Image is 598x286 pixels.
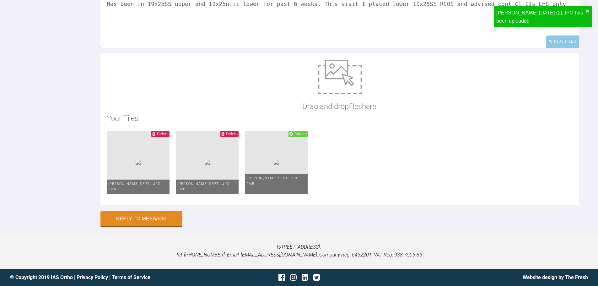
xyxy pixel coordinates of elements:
div: [PERSON_NAME] [DATE] (2).JPG has been uploaded [496,9,585,25]
div: © Copyright 2019 IAS Ortho | | [10,273,203,282]
span: Cancel [294,132,307,136]
span: [PERSON_NAME] Sept….JPG - 3MB [177,182,231,192]
div: Hide Files [546,35,579,48]
span: Delete [157,132,169,136]
h2: Your Files [107,112,573,124]
span: Delete [226,132,238,136]
p: Drag and drop files here! [302,100,378,112]
button: Reply to Message [100,211,182,226]
a: Website design by The Fresh [523,274,588,280]
a: Privacy Policy [77,274,108,280]
p: [STREET_ADDRESS]. Tel: [PHONE_NUMBER], Email: [EMAIL_ADDRESS][DOMAIN_NAME], Company Reg: 6452201,... [10,243,588,259]
img: 537bf359-1c31-4d58-ad21-e90393142ea4 [274,160,279,165]
span: [PERSON_NAME] Sept….JPG - 2MB [246,176,300,186]
a: Terms of Service [112,274,150,280]
img: 5f58de00-c71b-4e51-a546-51191c1a53e9 [136,160,141,165]
button: close [585,9,589,14]
img: 7d109f66-8fdd-4210-b21a-7be7d131c3dc [205,160,210,165]
span: [PERSON_NAME] Sept….JPG - 3MB [108,182,162,192]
